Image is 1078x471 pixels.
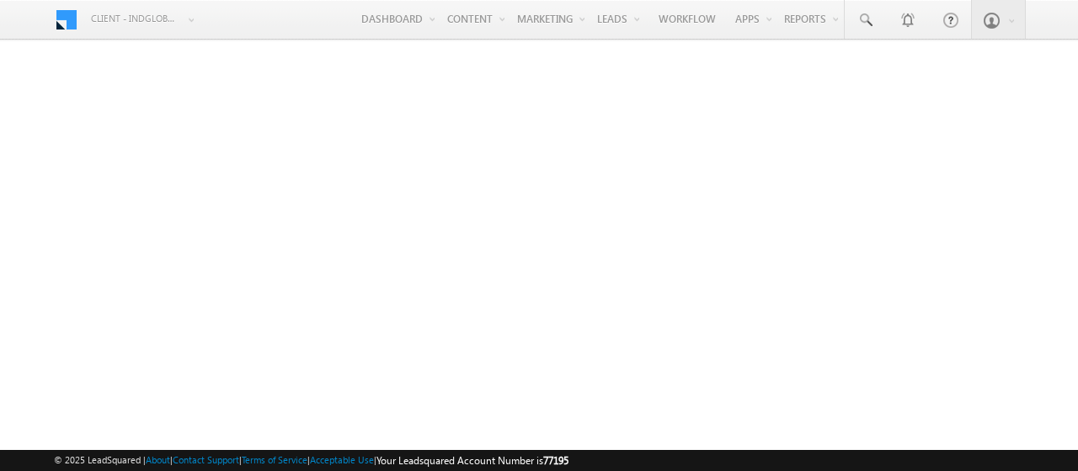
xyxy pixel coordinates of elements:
a: About [146,454,170,465]
span: © 2025 LeadSquared | | | | | [54,452,568,468]
a: Terms of Service [242,454,307,465]
span: Client - indglobal2 (77195) [91,10,179,27]
a: Acceptable Use [310,454,374,465]
span: Your Leadsquared Account Number is [376,454,568,467]
span: 77195 [543,454,568,467]
a: Contact Support [173,454,239,465]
